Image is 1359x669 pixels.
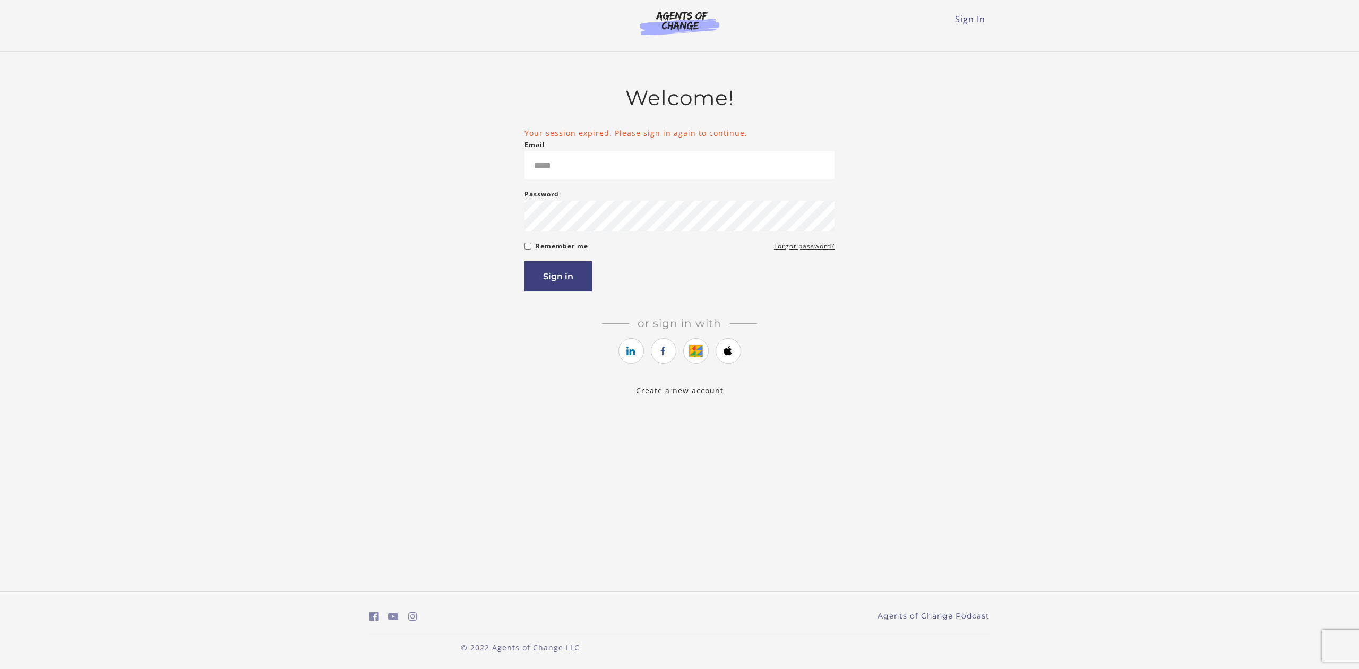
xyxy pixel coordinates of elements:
[716,338,741,364] a: https://courses.thinkific.com/users/auth/apple?ss%5Breferral%5D=&ss%5Buser_return_to%5D=%2Fcourse...
[878,611,990,622] a: Agents of Change Podcast
[629,11,730,35] img: Agents of Change Logo
[524,188,559,201] label: Password
[524,139,545,151] label: Email
[388,612,399,622] i: https://www.youtube.com/c/AgentsofChangeTestPrepbyMeaganMitchell (Open in a new window)
[388,609,399,624] a: https://www.youtube.com/c/AgentsofChangeTestPrepbyMeaganMitchell (Open in a new window)
[536,240,588,253] label: Remember me
[636,385,724,396] a: Create a new account
[369,612,379,622] i: https://www.facebook.com/groups/aswbtestprep (Open in a new window)
[524,127,835,139] li: Your session expired. Please sign in again to continue.
[618,338,644,364] a: https://courses.thinkific.com/users/auth/linkedin?ss%5Breferral%5D=&ss%5Buser_return_to%5D=%2Fcou...
[774,240,835,253] a: Forgot password?
[683,338,709,364] a: https://courses.thinkific.com/users/auth/google?ss%5Breferral%5D=&ss%5Buser_return_to%5D=%2Fcours...
[524,261,533,567] label: If you are a human, ignore this field
[408,612,417,622] i: https://www.instagram.com/agentsofchangeprep/ (Open in a new window)
[524,261,592,291] button: Sign in
[369,609,379,624] a: https://www.facebook.com/groups/aswbtestprep (Open in a new window)
[629,317,730,330] span: Or sign in with
[369,642,671,653] p: © 2022 Agents of Change LLC
[955,13,985,25] a: Sign In
[524,85,835,110] h2: Welcome!
[651,338,676,364] a: https://courses.thinkific.com/users/auth/facebook?ss%5Breferral%5D=&ss%5Buser_return_to%5D=%2Fcou...
[408,609,417,624] a: https://www.instagram.com/agentsofchangeprep/ (Open in a new window)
